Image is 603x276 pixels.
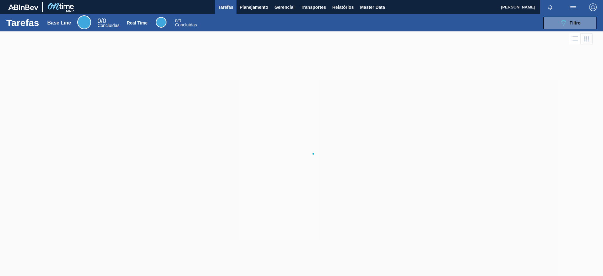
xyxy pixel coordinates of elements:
span: Master Data [360,3,385,11]
div: Real Time [156,17,166,28]
div: Base Line [97,18,119,28]
span: Tarefas [218,3,233,11]
span: Gerencial [274,3,295,11]
div: Real Time [127,20,148,25]
span: 0 [175,18,177,23]
span: Filtro [570,20,581,25]
button: Filtro [543,17,597,29]
div: Base Line [77,15,91,29]
button: Notificações [540,3,560,12]
span: / 0 [97,17,106,24]
span: / 0 [175,18,181,23]
img: Logout [589,3,597,11]
img: userActions [569,3,577,11]
span: Relatórios [332,3,354,11]
span: Concluídas [97,23,119,28]
img: TNhmsLtSVTkK8tSr43FrP2fwEKptu5GPRR3wAAAABJRU5ErkJggg== [8,4,38,10]
div: Base Line [47,20,71,26]
span: 0 [97,17,101,24]
span: Planejamento [240,3,268,11]
span: Transportes [301,3,326,11]
h1: Tarefas [6,19,39,26]
div: Real Time [175,19,197,27]
span: Concluídas [175,22,197,27]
